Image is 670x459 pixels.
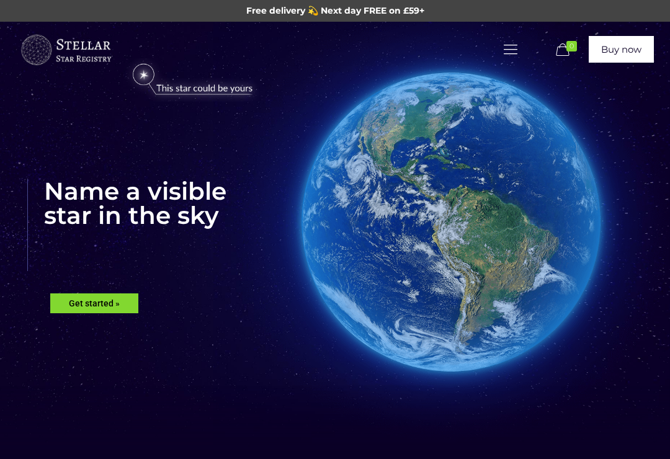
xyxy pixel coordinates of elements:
[553,43,583,58] a: 0
[246,5,424,16] span: Free delivery 💫 Next day FREE on £59+
[27,179,226,271] rs-layer: Name a visible star in the sky
[589,36,654,63] a: Buy now
[50,293,138,313] rs-layer: Get started »
[19,22,112,78] a: Buy a Star
[118,58,267,102] img: star-could-be-yours.png
[566,41,577,51] span: 0
[19,32,112,69] img: buyastar-logo-transparent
